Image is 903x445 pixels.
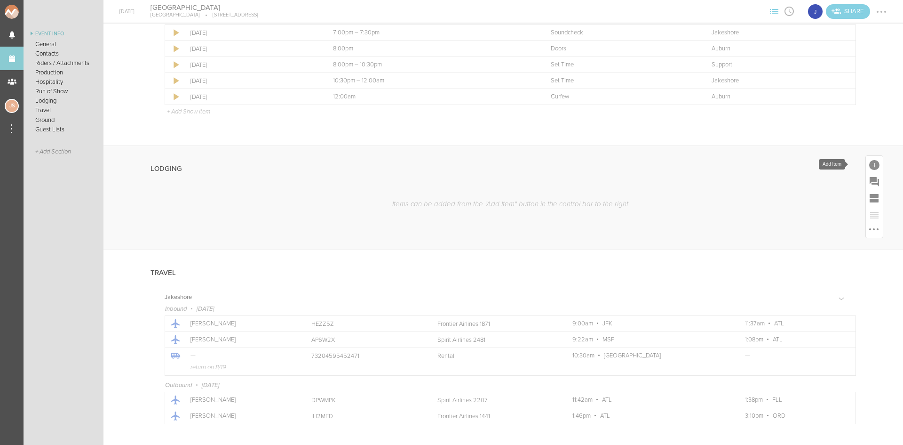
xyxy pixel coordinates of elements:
[572,412,591,420] span: 1:46pm
[165,200,856,208] p: Items can be added from the "Add Item" button in the control bar to the right
[333,77,530,85] p: 10:30pm – 12:00am
[24,87,103,96] a: Run of Show
[311,413,417,420] p: IH2MFD
[167,108,210,115] p: + Add Show Item
[437,396,551,404] p: Spirit Airlines 2207
[190,320,291,328] p: [PERSON_NAME]
[190,61,312,69] p: [DATE]
[712,45,837,53] p: Auburn
[745,412,763,420] span: 3:10pm
[333,61,530,69] p: 8:00pm – 10:30pm
[24,28,103,40] a: Event Info
[826,4,870,19] div: Share
[602,320,612,327] span: JFK
[866,190,883,207] div: Add Section
[150,269,176,277] h4: Travel
[437,352,551,360] p: Rental
[311,396,417,404] p: DPWMPK
[190,413,291,420] p: [PERSON_NAME]
[745,336,763,343] span: 1:08pm
[745,320,765,327] span: 11:37am
[551,29,691,37] p: Soundcheck
[572,396,593,404] span: 11:42am
[774,320,784,327] span: ATL
[35,148,71,155] span: + Add Section
[572,336,593,343] span: 9:22am
[200,12,258,18] p: [STREET_ADDRESS]
[5,99,19,113] div: Jessica Smith
[197,305,214,313] span: [DATE]
[551,77,691,85] p: Set Time
[190,364,837,372] p: return on 8/19
[190,45,312,53] p: [DATE]
[24,105,103,115] a: Travel
[712,61,837,69] p: Support
[572,352,594,359] span: 10:30am
[202,381,219,389] span: [DATE]
[165,294,192,300] h5: Jakeshore
[773,336,783,343] span: ATL
[551,93,691,101] p: Curfew
[165,381,192,389] span: Outbound
[311,352,417,360] p: 73204595452471
[745,396,763,404] span: 1:38pm
[866,224,883,238] div: More Options
[311,336,417,344] p: AP6W2X
[807,3,824,20] div: J
[712,93,837,101] p: Auburn
[24,40,103,49] a: General
[602,336,614,343] span: MSP
[5,5,58,19] img: NOMAD
[333,29,530,37] p: 7:00pm – 7:30pm
[24,68,103,77] a: Production
[866,207,883,224] div: Reorder Items (currently empty)
[826,4,870,19] a: Invite teams to the Event
[311,320,417,328] p: HEZZ5Z
[150,12,200,18] p: [GEOGRAPHIC_DATA]
[712,77,837,85] p: Jakeshore
[712,29,837,37] p: Jakeshore
[866,173,883,190] div: Add Prompt
[604,352,661,359] span: [GEOGRAPHIC_DATA]
[437,320,551,328] p: Frontier Airlines 1871
[600,412,610,420] span: ATL
[190,77,312,85] p: [DATE]
[767,8,782,14] span: View Sections
[333,93,530,101] p: 12:00am
[190,396,291,404] p: [PERSON_NAME]
[437,413,551,420] p: Frontier Airlines 1441
[572,320,593,327] span: 9:00am
[165,305,187,313] span: Inbound
[24,49,103,58] a: Contacts
[551,45,691,53] p: Doors
[24,58,103,68] a: Riders / Attachments
[150,3,258,12] h4: [GEOGRAPHIC_DATA]
[551,61,691,69] p: Set Time
[24,96,103,105] a: Lodging
[782,8,797,14] span: View Itinerary
[437,336,551,344] p: Spirit Airlines 2481
[190,93,312,101] p: [DATE]
[24,77,103,87] a: Hospitality
[190,29,312,37] p: [DATE]
[772,396,782,404] span: FLL
[773,412,785,420] span: ORD
[24,125,103,134] a: Guest Lists
[807,3,824,20] div: Jakeshore
[333,45,530,53] p: 8:00pm
[150,165,182,173] h4: Lodging
[190,336,291,344] p: [PERSON_NAME]
[602,396,612,404] span: ATL
[24,115,103,125] a: Ground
